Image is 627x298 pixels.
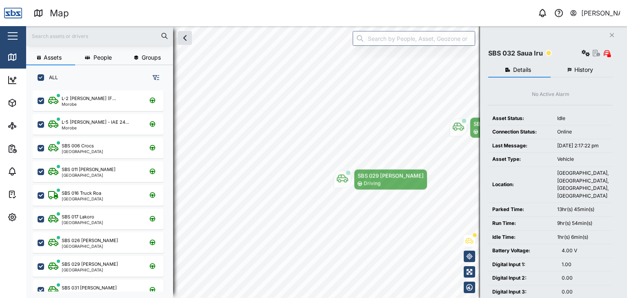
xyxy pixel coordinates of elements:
[492,115,549,122] div: Asset Status:
[532,91,569,98] div: No Active Alarm
[62,119,129,126] div: L-5 [PERSON_NAME] - IAE 24...
[334,169,427,190] div: Map marker
[364,180,380,187] div: Driving
[492,234,549,241] div: Idle Time:
[21,76,58,85] div: Dashboard
[93,55,112,60] span: People
[488,48,543,58] div: SBS 032 Saua Iru
[492,220,549,227] div: Run Time:
[449,117,544,138] div: Map marker
[62,285,117,291] div: SBS 031 [PERSON_NAME]
[62,102,116,106] div: Morobe
[44,55,62,60] span: Assets
[557,169,609,200] div: [GEOGRAPHIC_DATA], [GEOGRAPHIC_DATA], [GEOGRAPHIC_DATA], [GEOGRAPHIC_DATA]
[557,115,609,122] div: Idle
[62,190,101,197] div: SBS 016 Truck Roa
[574,67,593,73] span: History
[62,142,94,149] div: SBS 006 Crocs
[4,4,22,22] img: Main Logo
[474,120,540,128] div: SBS 034 [PERSON_NAME]
[492,247,554,255] div: Battery Voltage:
[353,31,475,46] input: Search by People, Asset, Geozone or Place
[480,128,496,136] div: Driving
[26,26,627,298] canvas: Map
[557,206,609,213] div: 13hr(s) 45min(s)
[21,53,40,62] div: Map
[492,261,554,269] div: Digital Input 1:
[492,156,549,163] div: Asset Type:
[562,247,609,255] div: 4.00 V
[62,95,116,102] div: L-2 [PERSON_NAME] (F...
[62,197,103,201] div: [GEOGRAPHIC_DATA]
[21,144,49,153] div: Reports
[557,142,609,150] div: [DATE] 2:17:22 pm
[562,274,609,282] div: 0.00
[569,7,620,19] button: [PERSON_NAME]
[492,274,554,282] div: Digital Input 2:
[492,142,549,150] div: Last Message:
[562,288,609,296] div: 0.00
[492,206,549,213] div: Parked Time:
[557,220,609,227] div: 9hr(s) 54min(s)
[62,166,116,173] div: SBS 011 [PERSON_NAME]
[62,173,116,177] div: [GEOGRAPHIC_DATA]
[21,190,44,199] div: Tasks
[62,268,118,272] div: [GEOGRAPHIC_DATA]
[492,128,549,136] div: Connection Status:
[50,6,69,20] div: Map
[21,121,41,130] div: Sites
[142,55,161,60] span: Groups
[581,8,620,18] div: [PERSON_NAME]
[513,67,531,73] span: Details
[62,126,129,130] div: Morobe
[557,156,609,163] div: Vehicle
[62,149,103,153] div: [GEOGRAPHIC_DATA]
[31,30,168,42] input: Search assets or drivers
[62,261,118,268] div: SBS 029 [PERSON_NAME]
[21,98,47,107] div: Assets
[21,167,47,176] div: Alarms
[557,234,609,241] div: 1hr(s) 6min(s)
[33,87,173,291] div: grid
[62,244,118,248] div: [GEOGRAPHIC_DATA]
[492,288,554,296] div: Digital Input 3:
[557,128,609,136] div: Online
[358,171,424,180] div: SBS 029 [PERSON_NAME]
[62,237,118,244] div: SBS 026 [PERSON_NAME]
[44,74,58,81] label: ALL
[492,181,549,189] div: Location:
[62,213,94,220] div: SBS 017 Lakoro
[62,220,103,225] div: [GEOGRAPHIC_DATA]
[562,261,609,269] div: 1.00
[21,213,50,222] div: Settings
